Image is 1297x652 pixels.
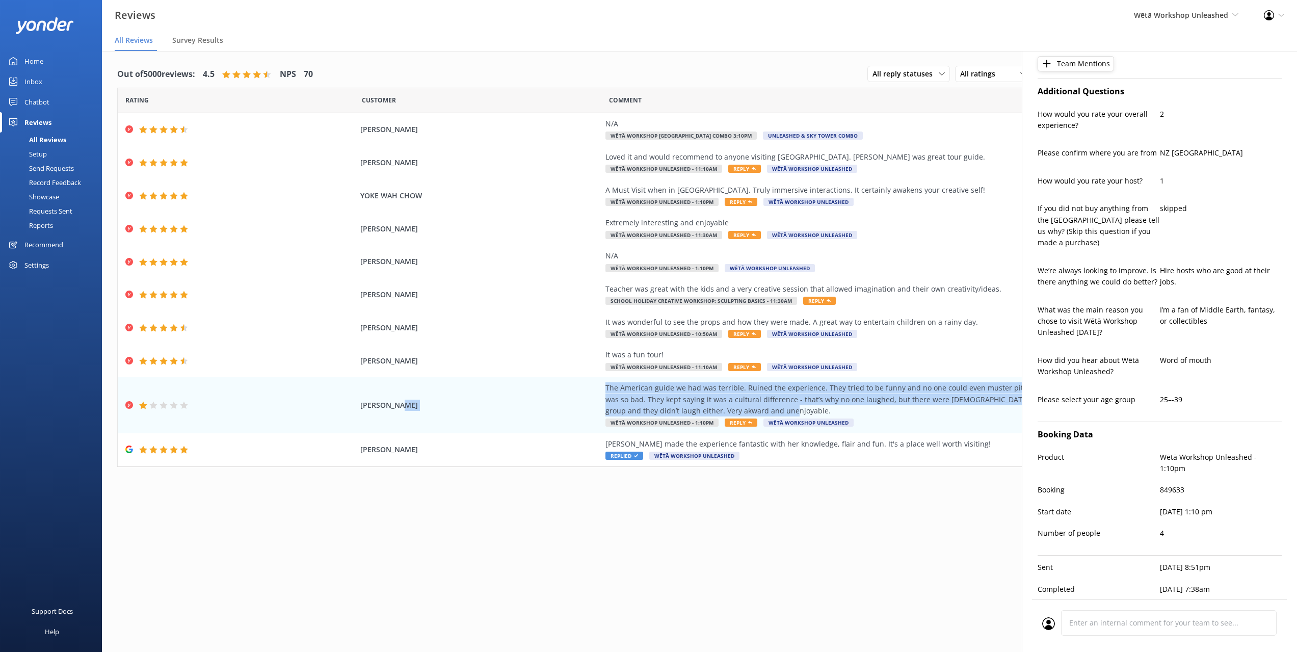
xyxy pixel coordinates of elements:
p: 1 [1160,175,1282,187]
span: Replied [605,452,643,460]
div: It was a fun tour! [605,349,1069,360]
span: YOKE WAH CHOW [360,190,600,201]
div: Support Docs [32,601,73,621]
span: Reply [728,231,761,239]
p: skipped [1160,203,1282,214]
p: Please select your age group [1038,394,1160,405]
div: Settings [24,255,49,275]
p: 849633 [1160,484,1282,495]
span: Reply [725,198,757,206]
span: Wētā Workshop [GEOGRAPHIC_DATA] COMBO 3:10pm [605,132,757,140]
span: Unleashed & Sky Tower Combo [763,132,863,140]
span: Wētā Workshop Unleashed - 11:30am [605,231,722,239]
p: 2 [1160,109,1282,120]
p: Hire hosts who are good at their jobs. [1160,265,1282,288]
div: Extremely interesting and enjoyable [605,217,1069,228]
span: All ratings [960,68,1001,80]
span: Reply [728,363,761,371]
span: [PERSON_NAME] [360,400,600,411]
p: [DATE] 8:51pm [1160,562,1282,573]
div: Reviews [24,112,51,133]
span: School Holiday Creative Workshop: Sculpting Basics - 11:30am [605,297,797,305]
div: Record Feedback [6,175,81,190]
p: We’re always looking to improve. Is there anything we could do better? [1038,265,1160,288]
span: [PERSON_NAME] [360,157,600,168]
a: Send Requests [6,161,102,175]
div: Recommend [24,234,63,255]
span: Reply [728,330,761,338]
div: Setup [6,147,47,161]
div: It was wonderful to see the props and how they were made. A great way to entertain children on a ... [605,317,1069,328]
span: Wētā Workshop Unleashed [763,419,854,427]
div: Requests Sent [6,204,72,218]
span: Wētā Workshop Unleashed - 1:10pm [605,264,719,272]
div: N/A [605,118,1069,129]
h4: NPS [280,68,296,81]
span: Wētā Workshop Unleashed [1134,10,1228,20]
a: Showcase [6,190,102,204]
p: How did you hear about Wētā Workshop Unleashed? [1038,355,1160,378]
p: I’m a fan of Middle Earth, fantasy, or collectibles [1160,304,1282,327]
h4: Out of 5000 reviews: [117,68,195,81]
p: 25–-39 [1160,394,1282,405]
a: Reports [6,218,102,232]
span: Wētā Workshop Unleashed [767,330,857,338]
p: Please confirm where you are from [1038,147,1160,159]
p: NZ [GEOGRAPHIC_DATA] [1160,147,1282,159]
p: [DATE] 1:10 pm [1160,506,1282,517]
span: All Reviews [115,35,153,45]
span: Wētā Workshop Unleashed - 10:50am [605,330,722,338]
div: A Must Visit when in [GEOGRAPHIC_DATA]. Truly immersive interactions. It certainly awakens your c... [605,185,1069,196]
a: Record Feedback [6,175,102,190]
span: Wētā Workshop Unleashed - 11:10am [605,165,722,173]
span: Date [362,95,396,105]
span: Wētā Workshop Unleashed [649,452,739,460]
h4: Booking Data [1038,428,1282,441]
p: Booking [1038,484,1160,495]
a: Setup [6,147,102,161]
img: yonder-white-logo.png [15,17,74,34]
button: Team Mentions [1038,56,1114,71]
h4: 4.5 [203,68,215,81]
span: [PERSON_NAME] [360,355,600,367]
span: Wētā Workshop Unleashed - 11:10am [605,363,722,371]
span: [PERSON_NAME] [360,256,600,267]
p: Word of mouth [1160,355,1282,366]
p: Sent [1038,562,1160,573]
h3: Reviews [115,7,155,23]
p: How would you rate your overall experience? [1038,109,1160,132]
span: [PERSON_NAME] [360,322,600,333]
span: Wētā Workshop Unleashed - 1:10pm [605,419,719,427]
span: Wētā Workshop Unleashed [767,363,857,371]
p: How would you rate your host? [1038,175,1160,187]
p: If you did not buy anything from the [GEOGRAPHIC_DATA] please tell us why? (Skip this question if... [1038,203,1160,249]
span: Date [125,95,149,105]
p: 4 [1160,528,1282,539]
a: Requests Sent [6,204,102,218]
span: Reply [728,165,761,173]
span: [PERSON_NAME] [360,444,600,455]
div: N/A [605,250,1069,262]
div: Inbox [24,71,42,92]
span: Survey Results [172,35,223,45]
div: Loved it and would recommend to anyone visiting [GEOGRAPHIC_DATA]. [PERSON_NAME] was great tour g... [605,151,1069,163]
span: [PERSON_NAME] [360,124,600,135]
a: All Reviews [6,133,102,147]
div: Teacher was great with the kids and a very creative session that allowed imagination and their ow... [605,283,1069,295]
p: Completed [1038,584,1160,595]
span: Wētā Workshop Unleashed [767,165,857,173]
span: [PERSON_NAME] [360,223,600,234]
span: Reply [803,297,836,305]
span: [PERSON_NAME] [360,289,600,300]
p: [DATE] 7:38am [1160,584,1282,595]
p: Start date [1038,506,1160,517]
p: Wētā Workshop Unleashed - 1:10pm [1160,452,1282,475]
span: Wētā Workshop Unleashed [725,264,815,272]
span: Wētā Workshop Unleashed [763,198,854,206]
h4: 70 [304,68,313,81]
div: Help [45,621,59,642]
div: Showcase [6,190,59,204]
p: Number of people [1038,528,1160,539]
p: What was the main reason you chose to visit Wētā Workshop Unleashed [DATE]? [1038,304,1160,338]
img: user_profile.svg [1042,617,1055,630]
